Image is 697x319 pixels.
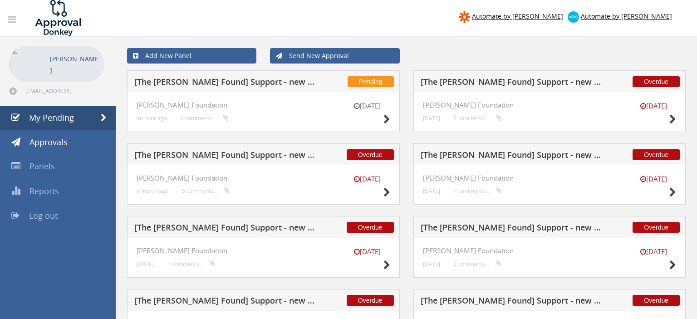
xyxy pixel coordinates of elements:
span: Overdue [633,76,680,87]
h4: [PERSON_NAME] Foundation [137,247,390,255]
span: Log out [29,210,58,221]
h4: [PERSON_NAME] Foundation [423,247,677,255]
small: [DATE] [345,174,390,184]
small: [DATE] [423,115,440,122]
small: [DATE] [423,187,440,194]
h4: [PERSON_NAME] Foundation [423,101,677,109]
span: Panels [29,161,55,172]
p: [PERSON_NAME] [50,53,100,76]
h5: [The [PERSON_NAME] Found] Support - new submission [421,151,601,162]
span: Overdue [347,295,394,306]
span: Reports [29,186,59,196]
small: 2 comments... [454,260,502,267]
small: 0 comments... [181,115,229,122]
small: [DATE] [423,260,440,267]
h5: [The [PERSON_NAME] Found] Support - new submission [134,296,315,308]
span: Overdue [633,295,680,306]
small: an hour ago [137,115,167,122]
small: [DATE] [631,247,676,256]
h5: [The [PERSON_NAME] Found] Support - new submission [134,78,315,89]
small: [DATE] [631,101,676,111]
span: Overdue [347,149,394,160]
span: My Pending [29,112,74,123]
img: xero-logo.png [568,11,579,23]
span: Approvals [29,137,68,147]
h5: [The [PERSON_NAME] Found] Support - new submission [421,223,601,235]
h5: [The [PERSON_NAME] Found] Support - new submission [134,223,315,235]
small: 5 comments... [182,187,230,194]
span: [EMAIL_ADDRESS][DOMAIN_NAME] [25,87,103,94]
h5: [The [PERSON_NAME] Found] Support - new submission [421,296,601,308]
img: zapier-logomark.png [459,11,470,23]
small: 7 comments... [454,187,502,194]
small: 7 comments... [454,115,502,122]
span: Pending [348,76,393,87]
h5: [The [PERSON_NAME] Found] Support - new submission [421,78,601,89]
small: a month ago [137,187,168,194]
span: Automate by [PERSON_NAME] [472,12,563,20]
a: Send New Approval [270,48,399,64]
small: [DATE] [345,101,390,111]
small: 1 comments... [167,260,216,267]
h5: [The [PERSON_NAME] Found] Support - new submission [134,151,315,162]
span: Overdue [633,222,680,233]
small: [DATE] [345,247,390,256]
h4: [PERSON_NAME] Foundation [137,101,390,109]
small: [DATE] [631,174,676,184]
span: Automate by [PERSON_NAME] [581,12,672,20]
h4: [PERSON_NAME] Foundation [137,174,390,182]
span: Overdue [347,222,394,233]
a: Add New Panel [127,48,256,64]
span: Overdue [633,149,680,160]
h4: [PERSON_NAME] Foundation [423,174,677,182]
small: [DATE] [137,260,154,267]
